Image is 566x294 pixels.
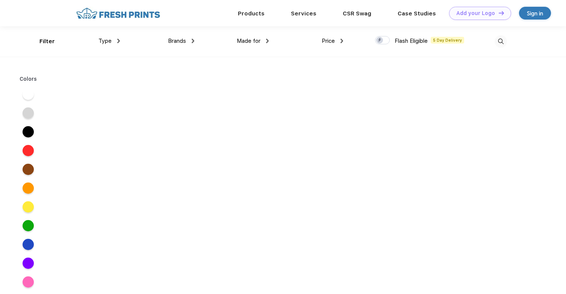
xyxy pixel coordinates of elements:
span: 5 Day Delivery [431,37,464,44]
img: desktop_search.svg [495,35,507,48]
img: dropdown.png [117,39,120,43]
span: Price [322,38,335,44]
img: dropdown.png [192,39,194,43]
img: DT [499,11,504,15]
a: Products [238,10,265,17]
div: Filter [39,37,55,46]
span: Flash Eligible [395,38,428,44]
img: dropdown.png [341,39,343,43]
div: Add your Logo [456,10,495,17]
img: fo%20logo%202.webp [74,7,162,20]
img: dropdown.png [266,39,269,43]
span: Brands [168,38,186,44]
span: Made for [237,38,260,44]
div: Colors [14,75,43,83]
div: Sign in [527,9,543,18]
a: Sign in [519,7,551,20]
span: Type [98,38,112,44]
